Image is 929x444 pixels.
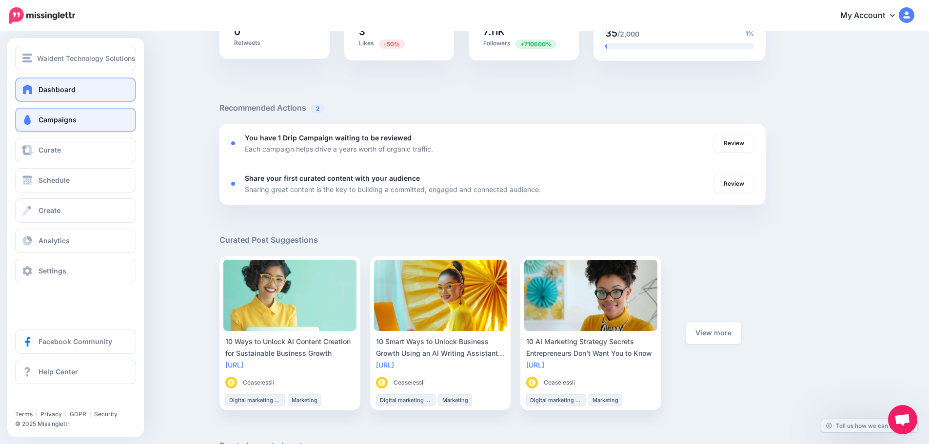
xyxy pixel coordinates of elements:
span: | [89,410,91,418]
h5: Recommended Actions [219,102,766,114]
a: Review [714,135,754,152]
a: Privacy [40,410,62,418]
a: Terms [15,410,33,418]
span: Previous period: 6 [379,39,405,49]
li: Marketing [288,394,321,406]
span: 2 [311,104,325,113]
span: Analytics [39,236,70,245]
p: Retweets [234,39,315,47]
p: Followers [483,39,564,48]
div: 10 Smart Ways to Unlock Business Growth Using an AI Writing Assistant [DATE] [376,336,505,359]
li: Digital marketing strategy [526,394,586,406]
p: Each campaign helps drive a years worth of organic traffic. [245,143,433,154]
div: Open chat [888,405,917,434]
div: 10 AI Marketing Strategy Secrets Entrepreneurs Don’t Want You to Know [526,336,655,359]
span: Previous period: 1 [515,39,556,49]
img: MQSJWLHJCKXV2AQVWKGQBXABK9I9LYSZ_thumb.gif [376,377,388,388]
li: Marketing [589,394,622,406]
h5: Curated Post Suggestions [219,234,766,246]
a: Help Center [15,360,136,384]
a: My Account [830,4,914,28]
img: MQSJWLHJCKXV2AQVWKGQBXABK9I9LYSZ_thumb.gif [225,377,237,388]
span: Ceaselessli [544,378,575,387]
p: Likes [359,39,440,48]
a: [URL] [526,361,544,369]
b: You have 1 Drip Campaign waiting to be reviewed [245,134,412,142]
h5: 3 [359,27,440,37]
img: MQSJWLHJCKXV2AQVWKGQBXABK9I9LYSZ_thumb.gif [526,377,538,388]
a: Tell us how we can improve [821,419,917,432]
img: menu.png [22,54,32,62]
span: Ceaselessli [243,378,274,387]
a: Schedule [15,168,136,193]
a: Settings [15,259,136,283]
h5: 0 [234,27,315,37]
span: /2,000 [617,30,639,38]
a: Campaigns [15,108,136,132]
a: Curate [15,138,136,162]
span: Waident Technology Solutions [37,53,136,64]
a: Review [714,175,754,193]
span: Curate [39,146,61,154]
span: Campaigns [39,116,77,124]
span: Schedule [39,176,70,184]
span: Facebook Community [39,337,112,346]
b: Share your first curated content with your audience [245,174,420,182]
span: 35 [605,27,617,39]
span: Ceaselessli [394,378,425,387]
button: Waident Technology Solutions [15,46,136,70]
a: View more [686,322,741,344]
img: Missinglettr [9,7,75,24]
div: <div class='status-dot small red margin-right'></div>Error [231,182,235,186]
a: Analytics [15,229,136,253]
li: Digital marketing strategy [225,394,285,406]
li: Digital marketing strategy [376,394,435,406]
a: [URL] [376,361,394,369]
a: Create [15,198,136,223]
span: Create [39,206,60,214]
a: GDPR [70,410,86,418]
p: Sharing great content is the key to building a committed, engaged and connected audience. [245,184,541,195]
a: Security [94,410,118,418]
a: [URL] [225,361,243,369]
span: Settings [39,267,66,275]
div: 1% of your posts in the last 30 days have been from Drip Campaigns [605,43,607,49]
li: Marketing [438,394,472,406]
span: 1% [746,29,754,39]
h5: 7.11K [483,27,564,37]
div: 10 Ways to Unlock AI Content Creation for Sustainable Business Growth [225,336,355,359]
span: | [36,410,38,418]
span: Help Center [39,367,78,376]
span: Dashboard [39,85,76,94]
li: © 2025 Missinglettr [15,419,142,429]
div: <div class='status-dot small red margin-right'></div>Error [231,141,235,145]
a: Dashboard [15,77,136,102]
iframe: Twitter Follow Button [15,396,89,406]
span: | [65,410,67,418]
a: Facebook Community [15,329,136,354]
